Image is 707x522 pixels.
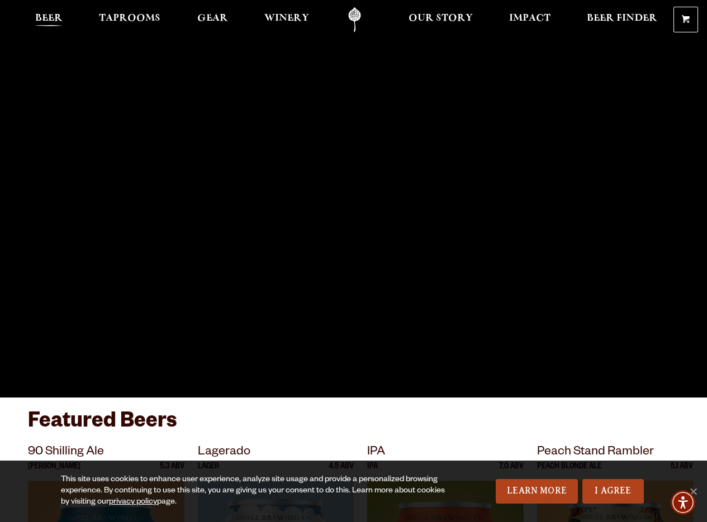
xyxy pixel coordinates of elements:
[367,443,524,463] p: IPA
[580,7,665,32] a: Beer Finder
[92,7,168,32] a: Taprooms
[99,14,160,23] span: Taprooms
[509,14,551,23] span: Impact
[35,14,63,23] span: Beer
[190,7,235,32] a: Gear
[587,14,657,23] span: Beer Finder
[61,475,452,508] div: This site uses cookies to enhance user experience, analyze site usage and provide a personalized ...
[198,443,354,463] p: Lagerado
[257,7,316,32] a: Winery
[264,14,309,23] span: Winery
[197,14,228,23] span: Gear
[334,7,376,32] a: Odell Home
[582,479,644,504] a: I Agree
[671,490,695,515] div: Accessibility Menu
[401,7,480,32] a: Our Story
[28,443,184,463] p: 90 Shilling Ale
[496,479,578,504] a: Learn More
[28,409,679,443] h3: Featured Beers
[502,7,558,32] a: Impact
[109,498,157,507] a: privacy policy
[537,443,694,463] p: Peach Stand Rambler
[28,7,70,32] a: Beer
[409,14,473,23] span: Our Story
